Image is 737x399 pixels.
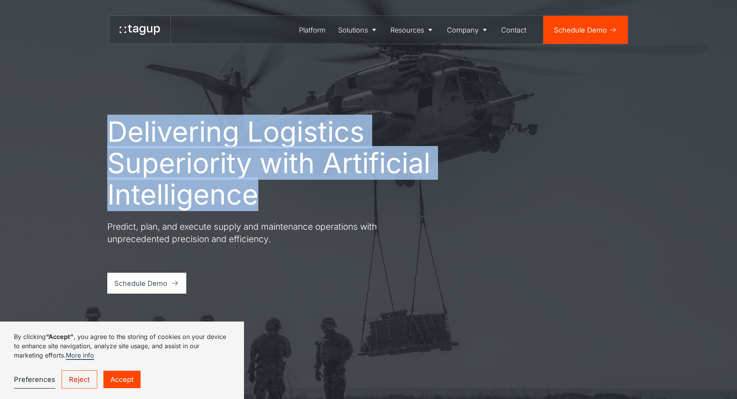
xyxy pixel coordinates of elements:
[390,25,424,35] div: Resources
[46,333,74,341] strong: “Accept”
[338,25,368,35] div: Solutions
[66,351,94,360] a: More info
[14,371,55,389] a: Preferences
[447,25,479,35] div: Company
[14,332,230,360] p: By clicking , you agree to the storing of cookies on your device to enhance site navigation, anal...
[495,16,533,44] a: Contact
[114,278,167,289] div: Schedule Demo
[385,16,441,44] a: Resources
[107,116,433,210] h1: Delivering Logistics Superiority with Artificial Intelligence
[103,371,141,388] a: Accept
[441,16,495,44] a: Company
[554,25,607,35] div: Schedule Demo
[107,273,187,294] a: Schedule Demo
[107,220,386,245] p: Predict, plan, and execute supply and maintenance operations with unprecedented precision and eff...
[501,25,526,35] div: Contact
[332,16,385,44] a: Solutions
[293,16,332,44] a: Platform
[62,370,97,389] a: Reject
[299,25,326,35] div: Platform
[543,16,628,44] a: Schedule Demo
